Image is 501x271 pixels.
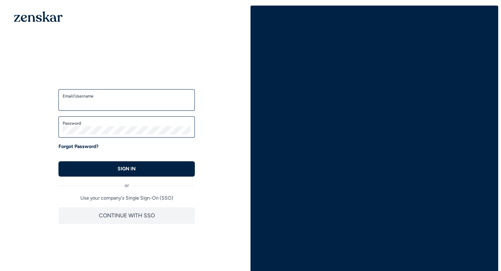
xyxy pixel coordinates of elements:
[63,93,191,99] label: Email/Username
[58,177,195,189] div: or
[58,195,195,202] p: Use your company's Single Sign-On (SSO)
[58,207,195,224] button: CONTINUE WITH SSO
[118,165,136,172] p: SIGN IN
[58,143,98,150] a: Forgot Password?
[63,121,191,126] label: Password
[58,161,195,177] button: SIGN IN
[14,11,63,22] img: 1OGAJ2xQqyY4LXKgY66KYq0eOWRCkrZdAb3gUhuVAqdWPZE9SRJmCz+oDMSn4zDLXe31Ii730ItAGKgCKgCCgCikA4Av8PJUP...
